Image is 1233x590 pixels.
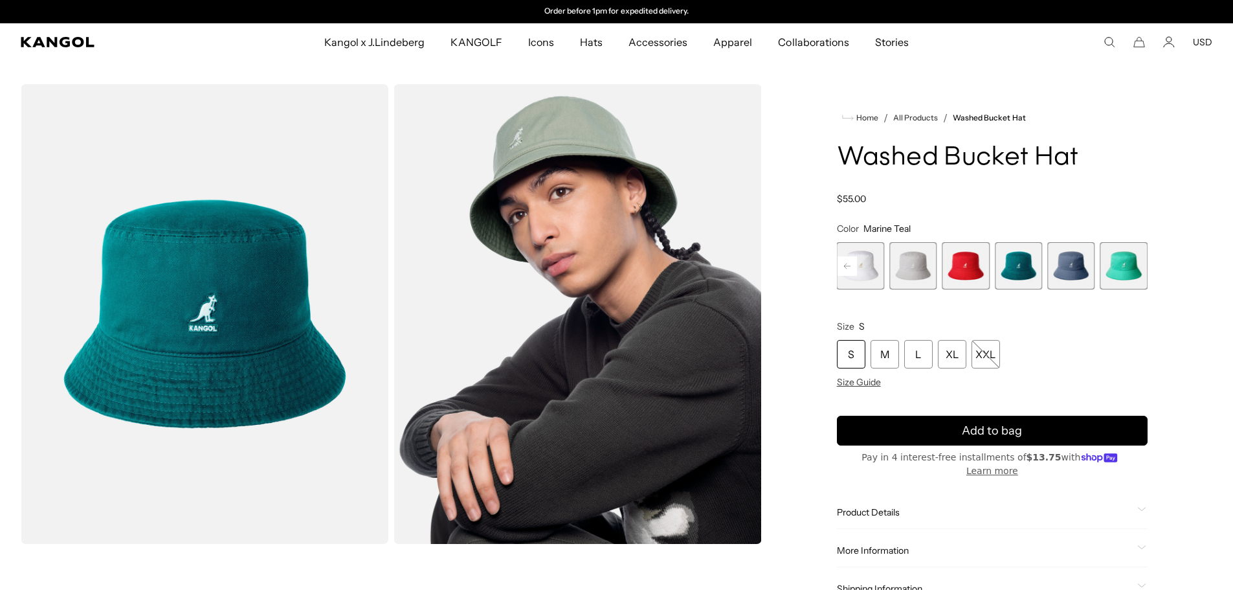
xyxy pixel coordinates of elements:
span: Hats [580,23,603,61]
div: Announcement [483,6,750,17]
a: Account [1163,36,1175,48]
span: Product Details [837,506,1132,518]
span: Home [854,113,878,122]
span: Color [837,223,859,234]
slideshow-component: Announcement bar [483,6,750,17]
nav: breadcrumbs [837,110,1148,126]
span: Icons [528,23,554,61]
a: Collaborations [765,23,861,61]
div: 8 of 13 [837,242,884,289]
label: Cherry Glow [942,242,989,289]
img: sage-green [394,84,761,544]
a: Stories [862,23,922,61]
label: AQUATIC [1100,242,1148,289]
span: Size Guide [837,376,881,388]
button: Add to bag [837,416,1148,446]
span: KANGOLF [450,23,502,61]
span: S [859,321,865,332]
div: 9 of 13 [889,242,937,289]
label: White [837,242,884,289]
a: Apparel [700,23,765,61]
div: 12 of 13 [1047,242,1094,289]
div: XXL [972,340,1000,369]
summary: Search here [1104,36,1115,48]
div: 10 of 13 [942,242,989,289]
img: color-marine-teal [21,84,388,544]
a: KANGOLF [438,23,515,61]
span: Size [837,321,854,332]
label: Marine Teal [995,242,1042,289]
a: Hats [567,23,616,61]
span: $55.00 [837,193,866,205]
span: Collaborations [778,23,849,61]
span: Add to bag [962,422,1022,440]
a: Icons [515,23,567,61]
a: Washed Bucket Hat [953,113,1025,122]
div: L [904,340,933,369]
span: Apparel [713,23,752,61]
div: XL [938,340,966,369]
span: Kangol x J.Lindeberg [324,23,425,61]
div: 11 of 13 [995,242,1042,289]
a: Kangol x J.Lindeberg [311,23,438,61]
span: Marine Teal [863,223,911,234]
h1: Washed Bucket Hat [837,144,1148,172]
a: Accessories [616,23,700,61]
li: / [938,110,948,126]
span: Stories [875,23,909,61]
div: S [837,340,865,369]
a: Kangol [21,37,214,47]
label: DENIM BLUE [1047,242,1094,289]
span: Accessories [628,23,687,61]
product-gallery: Gallery Viewer [21,84,762,544]
a: Home [842,112,878,124]
div: M [871,340,899,369]
p: Order before 1pm for expedited delivery. [544,6,689,17]
label: Moonstruck [889,242,937,289]
span: More Information [837,545,1132,556]
a: All Products [893,113,938,122]
div: 13 of 13 [1100,242,1148,289]
div: 2 of 2 [483,6,750,17]
button: USD [1193,36,1212,48]
button: Cart [1133,36,1145,48]
li: / [878,110,888,126]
